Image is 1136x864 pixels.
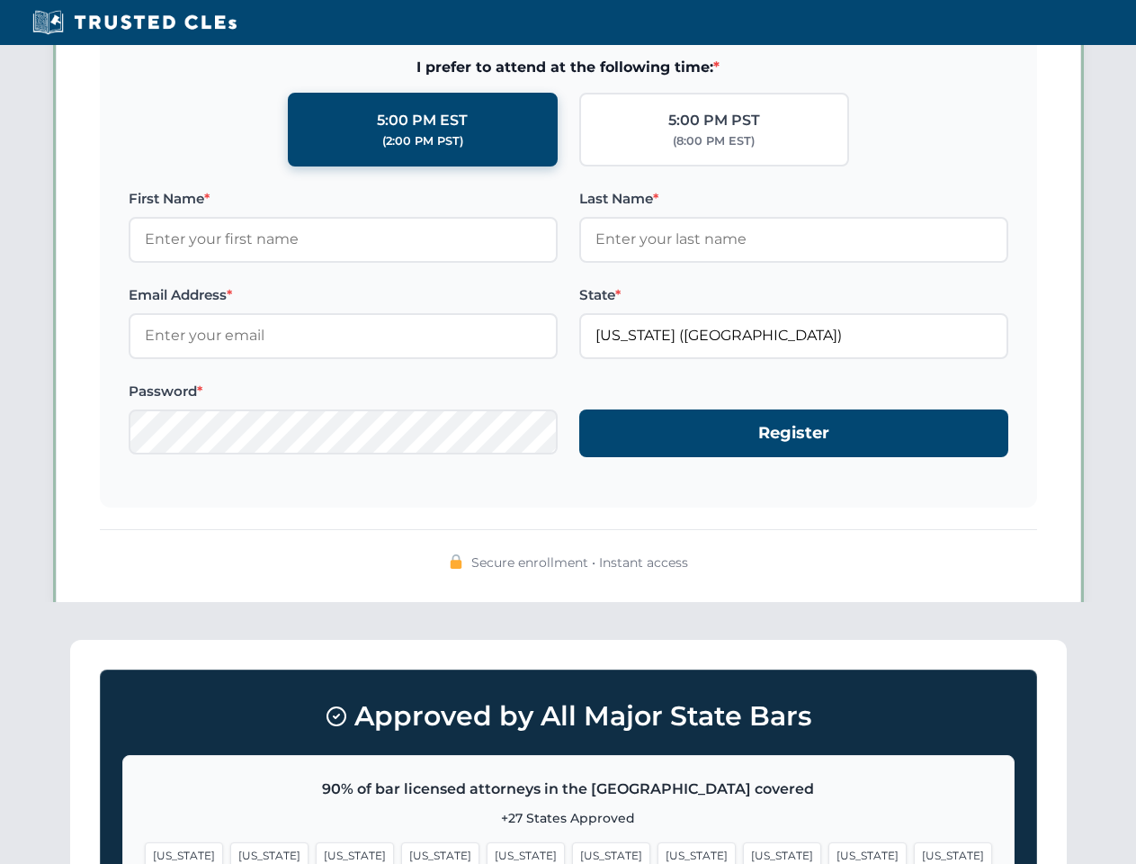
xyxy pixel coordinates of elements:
[129,56,1008,79] span: I prefer to attend at the following time:
[579,188,1008,210] label: Last Name
[129,188,558,210] label: First Name
[668,109,760,132] div: 5:00 PM PST
[449,554,463,569] img: 🔒
[145,808,992,828] p: +27 States Approved
[27,9,242,36] img: Trusted CLEs
[377,109,468,132] div: 5:00 PM EST
[579,284,1008,306] label: State
[579,313,1008,358] input: Florida (FL)
[579,409,1008,457] button: Register
[579,217,1008,262] input: Enter your last name
[129,313,558,358] input: Enter your email
[122,692,1015,741] h3: Approved by All Major State Bars
[129,284,558,306] label: Email Address
[129,381,558,402] label: Password
[471,553,688,572] span: Secure enrollment • Instant access
[382,132,463,150] div: (2:00 PM PST)
[145,778,992,801] p: 90% of bar licensed attorneys in the [GEOGRAPHIC_DATA] covered
[129,217,558,262] input: Enter your first name
[673,132,755,150] div: (8:00 PM EST)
